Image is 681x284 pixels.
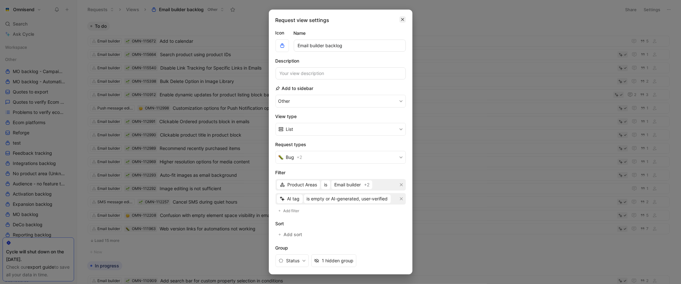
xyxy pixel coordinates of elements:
[276,123,406,136] button: List
[276,141,406,148] h2: Request types
[276,254,309,267] button: Status
[276,230,306,239] button: Add sort
[324,181,327,189] span: is
[276,207,303,215] button: Add filter
[276,272,406,280] h2: Properties
[276,16,329,24] h2: Request view settings
[334,181,361,189] span: Email builder
[276,29,289,37] label: Icon
[276,169,406,176] h2: Filter
[276,220,406,228] h2: Sort
[364,181,369,189] div: +2
[276,85,314,92] h2: Add to sidebar
[331,180,372,189] button: Email builder+2
[294,40,406,52] input: Your view name
[284,231,303,238] span: Add sort
[311,254,356,267] button: 1 hidden group
[321,180,330,189] button: is
[277,180,320,189] button: Product Areas
[287,195,300,203] span: AI tag
[276,95,406,108] button: Other
[276,244,406,252] h2: Group
[307,195,388,203] span: is empty or AI-generated, user-verified
[294,29,306,37] h2: Name
[276,57,299,65] h2: Description
[297,153,302,161] span: + 2
[304,194,391,203] button: is empty or AI-generated, user-verified
[322,257,353,265] div: 1 hidden group
[287,181,317,189] span: Product Areas
[278,155,284,160] img: 🐛
[286,153,294,161] span: Bug
[276,113,406,120] h2: View type
[276,67,406,79] input: Your view description
[277,194,303,203] button: AI tag
[276,151,406,164] button: 🐛Bug+2
[283,208,300,214] span: Add filter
